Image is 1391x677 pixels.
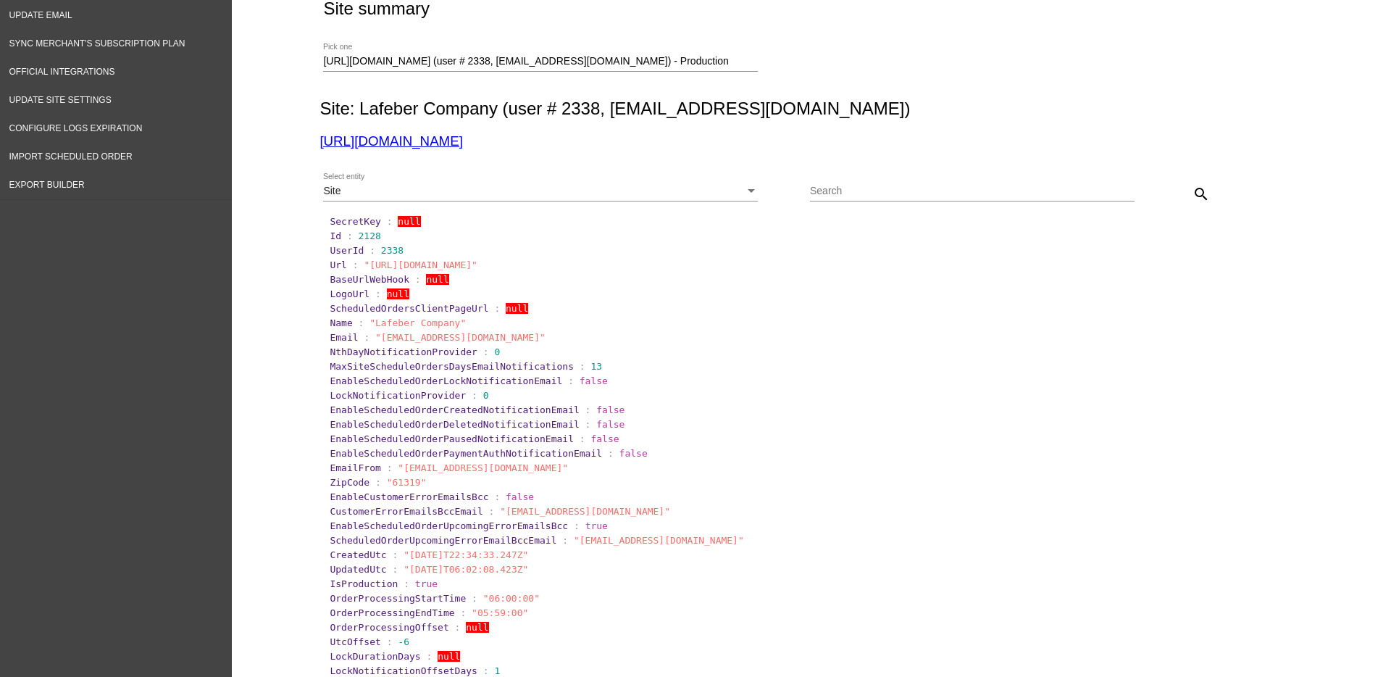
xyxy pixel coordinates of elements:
[562,535,568,546] span: :
[506,491,534,502] span: false
[415,274,421,285] span: :
[460,607,466,618] span: :
[580,375,608,386] span: false
[330,216,380,227] span: SecretKey
[330,593,466,604] span: OrderProcessingStartTime
[404,578,409,589] span: :
[574,520,580,531] span: :
[330,259,346,270] span: Url
[1192,186,1210,203] mat-icon: search
[568,375,574,386] span: :
[398,462,568,473] span: "[EMAIL_ADDRESS][DOMAIN_NAME]"
[330,230,341,241] span: Id
[398,636,409,647] span: -6
[9,151,133,162] span: Import Scheduled Order
[330,361,574,372] span: MaxSiteScheduleOrdersDaysEmailNotifications
[574,535,744,546] span: "[EMAIL_ADDRESS][DOMAIN_NAME]"
[359,230,381,241] span: 2128
[393,564,398,575] span: :
[319,99,1297,119] h2: Site: Lafeber Company (user # 2338, [EMAIL_ADDRESS][DOMAIN_NAME])
[330,346,477,357] span: NthDayNotificationProvider
[489,506,495,517] span: :
[590,433,619,444] span: false
[619,448,648,459] span: false
[580,361,585,372] span: :
[364,259,477,270] span: "[URL][DOMAIN_NAME]"
[398,216,420,227] span: null
[455,622,461,633] span: :
[330,390,466,401] span: LockNotificationProvider
[369,245,375,256] span: :
[353,259,359,270] span: :
[364,332,369,343] span: :
[375,288,381,299] span: :
[472,390,477,401] span: :
[330,274,409,285] span: BaseUrlWebHook
[330,332,358,343] span: Email
[347,230,353,241] span: :
[404,549,528,560] span: "[DATE]T22:34:33.247Z"
[387,462,393,473] span: :
[393,549,398,560] span: :
[494,665,500,676] span: 1
[9,38,185,49] span: Sync Merchant's Subscription Plan
[330,636,380,647] span: UtcOffset
[585,404,591,415] span: :
[330,549,386,560] span: CreatedUtc
[483,346,489,357] span: :
[387,216,393,227] span: :
[596,419,625,430] span: false
[590,361,602,372] span: 13
[426,651,432,662] span: :
[330,404,579,415] span: EnableScheduledOrderCreatedNotificationEmail
[330,622,448,633] span: OrderProcessingOffset
[375,332,546,343] span: "[EMAIL_ADDRESS][DOMAIN_NAME]"
[580,433,585,444] span: :
[369,317,466,328] span: "Lafeber Company"
[810,186,1135,197] input: Search
[330,665,477,676] span: LockNotificationOffsetDays
[330,477,369,488] span: ZipCode
[330,303,488,314] span: ScheduledOrdersClientPageUrl
[472,593,477,604] span: :
[330,578,398,589] span: IsProduction
[9,95,112,105] span: Update Site Settings
[585,520,608,531] span: true
[330,288,369,299] span: LogoUrl
[404,564,528,575] span: "[DATE]T06:02:08.423Z"
[330,462,380,473] span: EmailFrom
[494,303,500,314] span: :
[9,10,72,20] span: Update Email
[330,419,579,430] span: EnableScheduledOrderDeletedNotificationEmail
[506,303,528,314] span: null
[323,56,758,67] input: Number
[375,477,381,488] span: :
[330,245,364,256] span: UserId
[330,317,352,328] span: Name
[466,622,488,633] span: null
[483,593,540,604] span: "06:00:00"
[472,607,528,618] span: "05:59:00"
[330,448,602,459] span: EnableScheduledOrderPaymentAuthNotificationEmail
[483,665,489,676] span: :
[596,404,625,415] span: false
[319,133,462,149] a: [URL][DOMAIN_NAME]
[330,506,483,517] span: CustomerErrorEmailsBccEmail
[500,506,670,517] span: "[EMAIL_ADDRESS][DOMAIN_NAME]"
[330,433,574,444] span: EnableScheduledOrderPausedNotificationEmail
[9,67,115,77] span: Official Integrations
[426,274,448,285] span: null
[483,390,489,401] span: 0
[494,491,500,502] span: :
[330,651,420,662] span: LockDurationDays
[330,535,556,546] span: ScheduledOrderUpcomingErrorEmailBccEmail
[494,346,500,357] span: 0
[387,636,393,647] span: :
[330,520,568,531] span: EnableScheduledOrderUpcomingErrorEmailsBcc
[415,578,438,589] span: true
[387,288,409,299] span: null
[323,185,341,196] span: Site
[330,564,386,575] span: UpdatedUtc
[330,607,454,618] span: OrderProcessingEndTime
[387,477,427,488] span: "61319"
